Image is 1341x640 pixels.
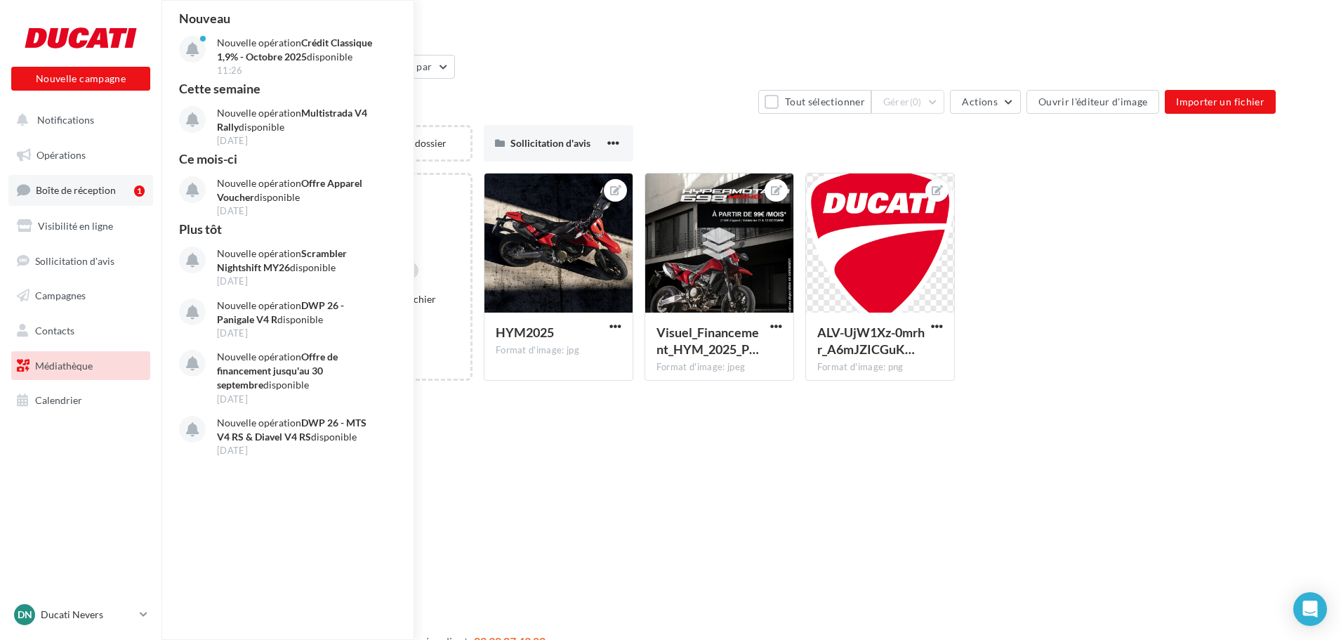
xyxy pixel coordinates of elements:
[8,281,153,311] a: Campagnes
[36,184,116,196] span: Boîte de réception
[134,185,145,197] div: 1
[8,316,153,346] a: Contacts
[35,394,82,406] span: Calendrier
[41,608,134,622] p: Ducati Nevers
[1176,96,1264,107] span: Importer un fichier
[1026,90,1159,114] button: Ouvrir l'éditeur d'image
[496,344,621,357] div: Format d'image: jpg
[35,360,93,372] span: Médiathèque
[178,22,1324,44] div: Médiathèque
[8,211,153,241] a: Visibilité en ligne
[35,289,86,301] span: Campagnes
[8,247,153,276] a: Sollicitation d'avis
[37,114,94,126] span: Notifications
[871,90,945,114] button: Gérer(0)
[37,149,86,161] span: Opérations
[8,105,147,135] button: Notifications
[656,325,759,357] span: Visuel_Financement_HYM_2025_Post_V2_copie
[8,351,153,381] a: Médiathèque
[758,90,871,114] button: Tout sélectionner
[656,361,782,374] div: Format d'image: jpeg
[18,608,32,622] span: DN
[35,254,114,266] span: Sollicitation d'avis
[8,141,153,170] a: Opérations
[510,137,590,149] span: Sollicitation d'avis
[496,325,554,340] span: HYM2025
[38,220,113,232] span: Visibilité en ligne
[950,90,1020,114] button: Actions
[1165,90,1276,114] button: Importer un fichier
[11,601,150,628] a: DN Ducati Nevers
[1293,592,1327,626] div: Open Intercom Messenger
[817,361,943,374] div: Format d'image: png
[910,96,922,107] span: (0)
[8,386,153,415] a: Calendrier
[817,325,925,357] span: ALV-UjW1Xz-0mrhr_A6mJZICGuKnjZXpAR7GNkF6tsqzklJnai67MT0
[8,175,153,205] a: Boîte de réception1
[35,325,74,337] span: Contacts
[962,96,997,107] span: Actions
[11,67,150,91] button: Nouvelle campagne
